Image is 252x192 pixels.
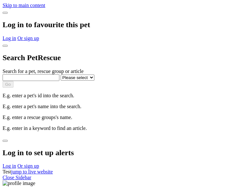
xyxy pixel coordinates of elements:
div: Dialog Window - Close (Press escape to close) [3,136,249,169]
div: Test [3,169,249,175]
a: Close Sidebar [3,175,31,180]
button: close [3,140,8,142]
div: Dialog Window - Close (Press escape to close) [3,41,249,131]
a: Log in [3,163,16,169]
a: jump to live website [11,169,53,174]
img: profile image [3,180,35,186]
a: Log in [3,36,16,41]
h2: Search PetRescue [3,53,249,62]
h2: Log in to favourite this pet [3,20,249,29]
p: E.g. enter a pet's name into the search. [3,104,249,109]
p: E.g. enter in a keyword to find an article. [3,125,249,131]
h2: Log in to set up alerts [3,148,249,157]
button: close [3,45,8,47]
div: Dialog Window - Close (Press escape to close) [3,8,249,41]
button: close [3,12,8,14]
a: Or sign up [17,36,39,41]
button: Go [3,81,13,88]
a: Or sign up [17,163,39,169]
a: Skip to main content [3,3,45,8]
p: E.g. enter a rescue groups's name. [3,115,249,120]
p: E.g. enter a pet's id into the search. [3,93,249,99]
label: Search for a pet, rescue group or article [3,68,83,74]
